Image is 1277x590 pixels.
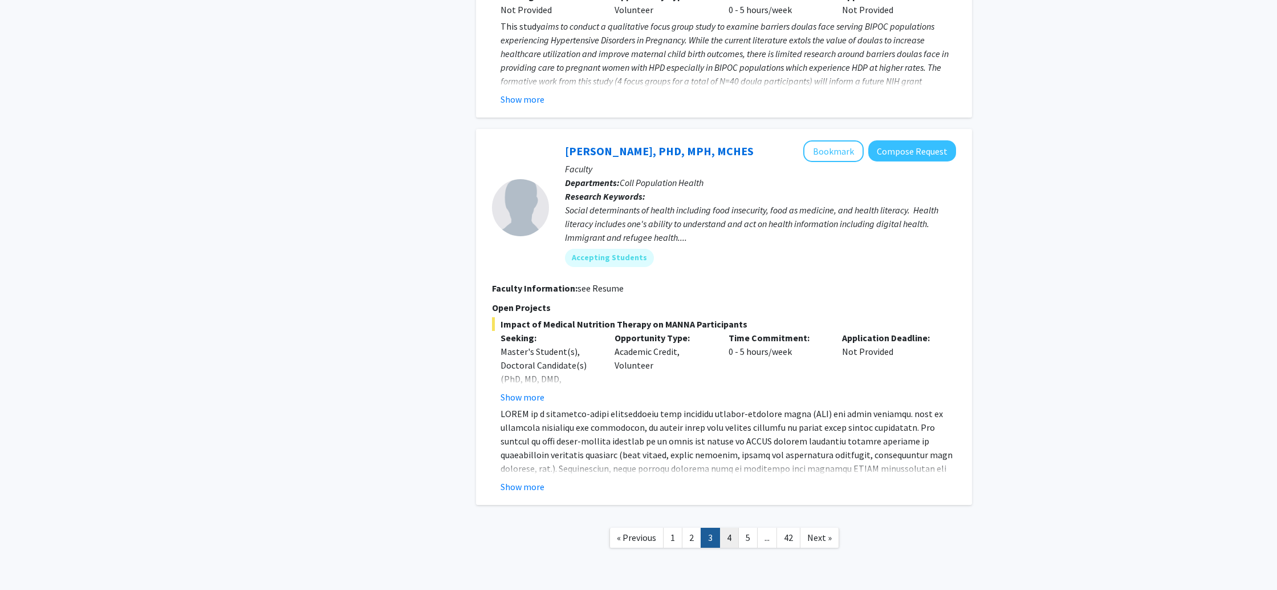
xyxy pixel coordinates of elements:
[800,528,839,548] a: Next
[609,528,664,548] a: Previous
[492,317,956,331] span: Impact of Medical Nutrition Therapy on MANNA Participants
[764,532,770,543] span: ...
[501,390,544,404] button: Show more
[501,19,956,115] p: This study
[701,528,720,548] a: 3
[620,177,703,188] span: Coll Population Health
[776,528,800,548] a: 42
[565,162,956,176] p: Faculty
[9,539,48,581] iframe: Chat
[833,331,947,404] div: Not Provided
[565,144,754,158] a: [PERSON_NAME], PHD, MPH, MCHES
[578,282,624,294] fg-read-more: see Resume
[476,516,972,563] nav: Page navigation
[565,191,645,202] b: Research Keywords:
[803,140,864,162] button: Add Rickie Brawer, PHD, MPH, MCHES to Bookmarks
[615,331,711,345] p: Opportunity Type:
[492,301,956,314] p: Open Projects
[565,249,654,267] mat-chip: Accepting Students
[720,331,834,404] div: 0 - 5 hours/week
[617,532,656,543] span: « Previous
[842,331,939,345] p: Application Deadline:
[501,21,949,114] em: aims to conduct a qualitative focus group study to examine barriers doulas face serving BIPOC pop...
[501,480,544,494] button: Show more
[565,177,620,188] b: Departments:
[501,407,956,557] p: LOREM ip d sitametco-adipi elitseddoeiu temp incididu utlabor-etdolore magna (ALI) eni admin veni...
[868,140,956,161] button: Compose Request to Rickie Brawer, PHD, MPH, MCHES
[501,3,597,17] div: Not Provided
[606,331,720,404] div: Academic Credit, Volunteer
[492,282,578,294] b: Faculty Information:
[719,528,739,548] a: 4
[501,92,544,106] button: Show more
[729,331,825,345] p: Time Commitment:
[682,528,701,548] a: 2
[501,331,597,345] p: Seeking:
[738,528,758,548] a: 5
[565,203,956,244] div: Social determinants of health including food insecurity, food as medicine, and health literacy. H...
[663,528,682,548] a: 1
[807,532,832,543] span: Next »
[501,345,597,441] div: Master's Student(s), Doctoral Candidate(s) (PhD, MD, DMD, PharmD, etc.), Postdoctoral Researcher(...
